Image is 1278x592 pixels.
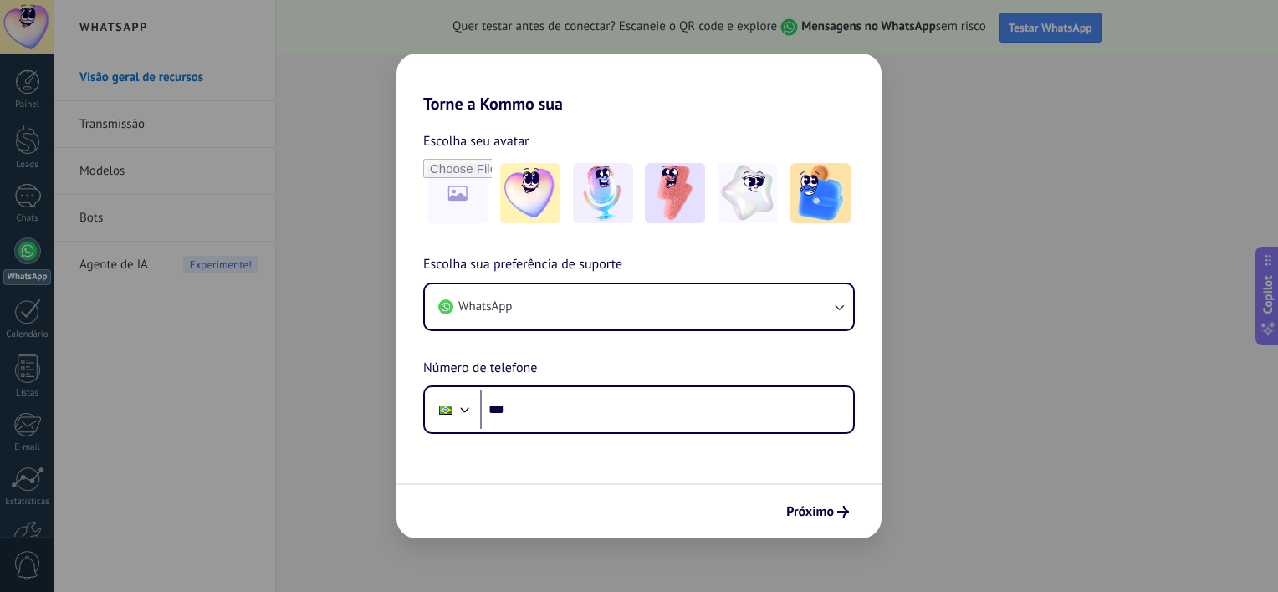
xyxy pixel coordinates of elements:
img: -1.jpeg [500,163,560,223]
button: Próximo [779,498,856,526]
span: Escolha seu avatar [423,130,529,152]
div: Brazil: + 55 [430,392,462,427]
span: WhatsApp [458,299,512,315]
span: Escolha sua preferência de suporte [423,254,622,276]
img: -2.jpeg [573,163,633,223]
h2: Torne a Kommo sua [396,54,882,114]
span: Próximo [786,506,834,518]
img: -5.jpeg [790,163,851,223]
img: -4.jpeg [718,163,778,223]
img: -3.jpeg [645,163,705,223]
button: WhatsApp [425,284,853,329]
span: Número de telefone [423,358,537,380]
